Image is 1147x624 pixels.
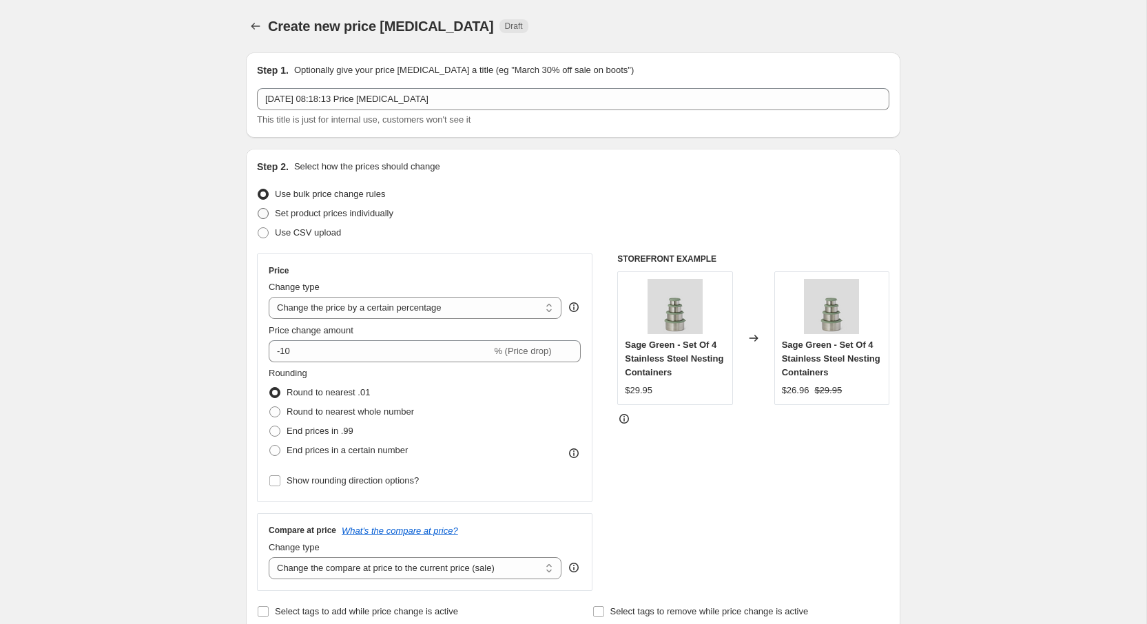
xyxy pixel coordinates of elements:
[275,208,393,218] span: Set product prices individually
[567,561,581,574] div: help
[287,387,370,397] span: Round to nearest .01
[257,88,889,110] input: 30% off holiday sale
[287,445,408,455] span: End prices in a certain number
[294,160,440,174] p: Select how the prices should change
[342,526,458,536] button: What's the compare at price?
[494,346,551,356] span: % (Price drop)
[625,384,652,397] div: $29.95
[648,279,703,334] img: heroimage-stainlesssteelnestingcontainers_80x.png
[294,63,634,77] p: Optionally give your price [MEDICAL_DATA] a title (eg "March 30% off sale on boots")
[269,325,353,335] span: Price change amount
[257,114,471,125] span: This title is just for internal use, customers won't see it
[257,160,289,174] h2: Step 2.
[287,406,414,417] span: Round to nearest whole number
[269,525,336,536] h3: Compare at price
[567,300,581,314] div: help
[625,340,723,377] span: Sage Green - Set Of 4 Stainless Steel Nesting Containers
[610,606,809,616] span: Select tags to remove while price change is active
[505,21,523,32] span: Draft
[269,340,491,362] input: -15
[269,265,289,276] h3: Price
[782,384,809,397] div: $26.96
[275,227,341,238] span: Use CSV upload
[269,282,320,292] span: Change type
[246,17,265,36] button: Price change jobs
[804,279,859,334] img: heroimage-stainlesssteelnestingcontainers_80x.png
[287,426,353,436] span: End prices in .99
[287,475,419,486] span: Show rounding direction options?
[268,19,494,34] span: Create new price [MEDICAL_DATA]
[269,542,320,552] span: Change type
[275,189,385,199] span: Use bulk price change rules
[257,63,289,77] h2: Step 1.
[782,340,880,377] span: Sage Green - Set Of 4 Stainless Steel Nesting Containers
[275,606,458,616] span: Select tags to add while price change is active
[814,384,842,397] strike: $29.95
[269,368,307,378] span: Rounding
[617,253,889,264] h6: STOREFRONT EXAMPLE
